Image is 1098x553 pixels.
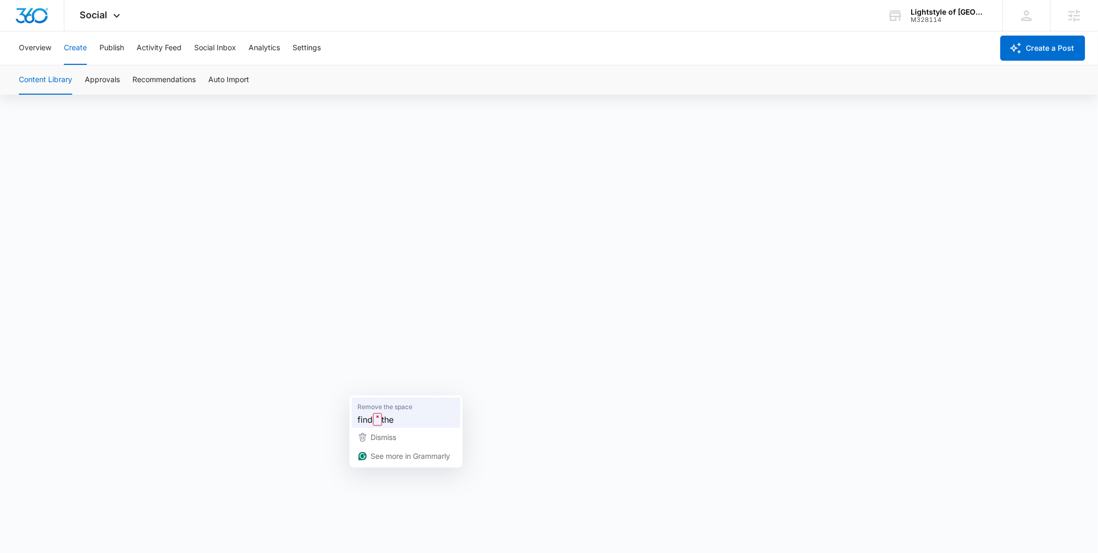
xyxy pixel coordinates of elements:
[1001,36,1085,61] button: Create a Post
[293,31,321,65] button: Settings
[249,31,280,65] button: Analytics
[19,31,51,65] button: Overview
[80,9,108,20] span: Social
[19,65,72,95] button: Content Library
[208,65,249,95] button: Auto Import
[99,31,124,65] button: Publish
[137,31,182,65] button: Activity Feed
[194,31,236,65] button: Social Inbox
[911,8,988,16] div: account name
[911,16,988,24] div: account id
[85,65,120,95] button: Approvals
[132,65,196,95] button: Recommendations
[64,31,87,65] button: Create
